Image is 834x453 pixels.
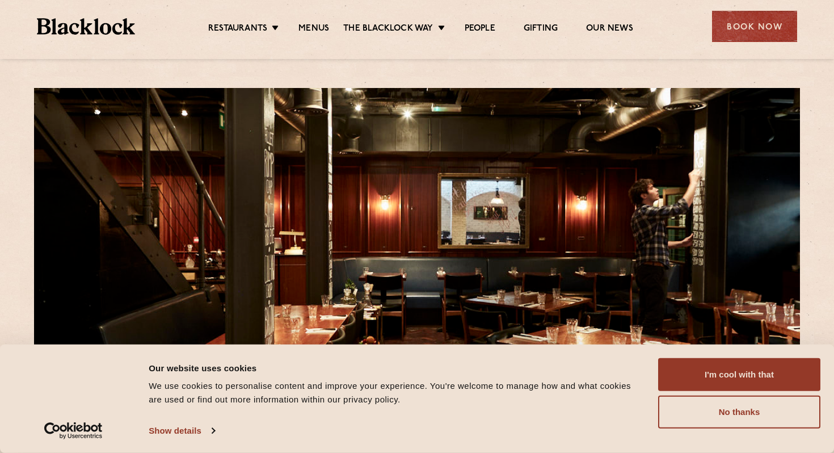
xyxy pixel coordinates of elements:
[524,23,558,36] a: Gifting
[712,11,797,42] div: Book Now
[343,23,433,36] a: The Blacklock Way
[208,23,267,36] a: Restaurants
[298,23,329,36] a: Menus
[149,361,645,375] div: Our website uses cookies
[149,422,214,439] a: Show details
[658,358,820,391] button: I'm cool with that
[24,422,123,439] a: Usercentrics Cookiebot - opens in a new window
[658,396,820,429] button: No thanks
[37,18,135,35] img: BL_Textured_Logo-footer-cropped.svg
[586,23,633,36] a: Our News
[465,23,495,36] a: People
[149,379,645,406] div: We use cookies to personalise content and improve your experience. You're welcome to manage how a...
